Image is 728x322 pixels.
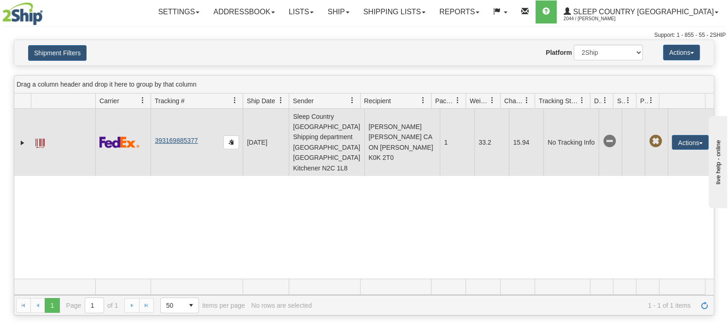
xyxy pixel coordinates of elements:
[7,8,85,15] div: live help - online
[415,93,431,108] a: Recipient filter column settings
[603,135,616,148] span: No Tracking Info
[564,14,633,23] span: 2044 / [PERSON_NAME]
[697,298,712,313] a: Refresh
[293,96,314,105] span: Sender
[356,0,432,23] a: Shipping lists
[546,48,572,57] label: Platform
[509,109,543,176] td: 15.94
[35,135,45,149] a: Label
[243,109,289,176] td: [DATE]
[251,302,312,309] div: No rows are selected
[484,93,500,108] a: Weight filter column settings
[344,93,360,108] a: Sender filter column settings
[99,136,140,148] img: 2 - FedEx Express®
[2,2,43,25] img: logo2044.jpg
[184,298,198,313] span: select
[320,0,356,23] a: Ship
[151,0,206,23] a: Settings
[672,135,709,150] button: Actions
[440,109,474,176] td: 1
[707,114,727,208] iframe: chat widget
[504,96,524,105] span: Charge
[18,138,27,147] a: Expand
[318,302,691,309] span: 1 - 1 of 1 items
[206,0,282,23] a: Addressbook
[273,93,289,108] a: Ship Date filter column settings
[450,93,466,108] a: Packages filter column settings
[597,93,613,108] a: Delivery Status filter column settings
[470,96,489,105] span: Weight
[649,135,662,148] span: Pickup Not Assigned
[617,96,625,105] span: Shipment Issues
[557,0,725,23] a: Sleep Country [GEOGRAPHIC_DATA] 2044 / [PERSON_NAME]
[289,109,364,176] td: Sleep Country [GEOGRAPHIC_DATA] Shipping department [GEOGRAPHIC_DATA] [GEOGRAPHIC_DATA] Kitchener...
[135,93,151,108] a: Carrier filter column settings
[364,96,391,105] span: Recipient
[364,109,440,176] td: [PERSON_NAME] [PERSON_NAME] CA ON [PERSON_NAME] K0K 2T0
[282,0,320,23] a: Lists
[435,96,454,105] span: Packages
[45,298,59,313] span: Page 1
[223,135,239,149] button: Copy to clipboard
[571,8,714,16] span: Sleep Country [GEOGRAPHIC_DATA]
[663,45,700,60] button: Actions
[474,109,509,176] td: 33.2
[247,96,275,105] span: Ship Date
[594,96,602,105] span: Delivery Status
[66,298,118,313] span: Page of 1
[160,298,199,313] span: Page sizes drop down
[155,96,185,105] span: Tracking #
[160,298,245,313] span: items per page
[155,137,198,144] a: 393169885377
[166,301,178,310] span: 50
[99,96,119,105] span: Carrier
[2,31,726,39] div: Support: 1 - 855 - 55 - 2SHIP
[539,96,579,105] span: Tracking Status
[543,109,599,176] td: No Tracking Info
[519,93,535,108] a: Charge filter column settings
[85,298,104,313] input: Page 1
[640,96,648,105] span: Pickup Status
[620,93,636,108] a: Shipment Issues filter column settings
[28,45,87,61] button: Shipment Filters
[14,76,714,94] div: grid grouping header
[227,93,243,108] a: Tracking # filter column settings
[643,93,659,108] a: Pickup Status filter column settings
[574,93,590,108] a: Tracking Status filter column settings
[432,0,486,23] a: Reports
